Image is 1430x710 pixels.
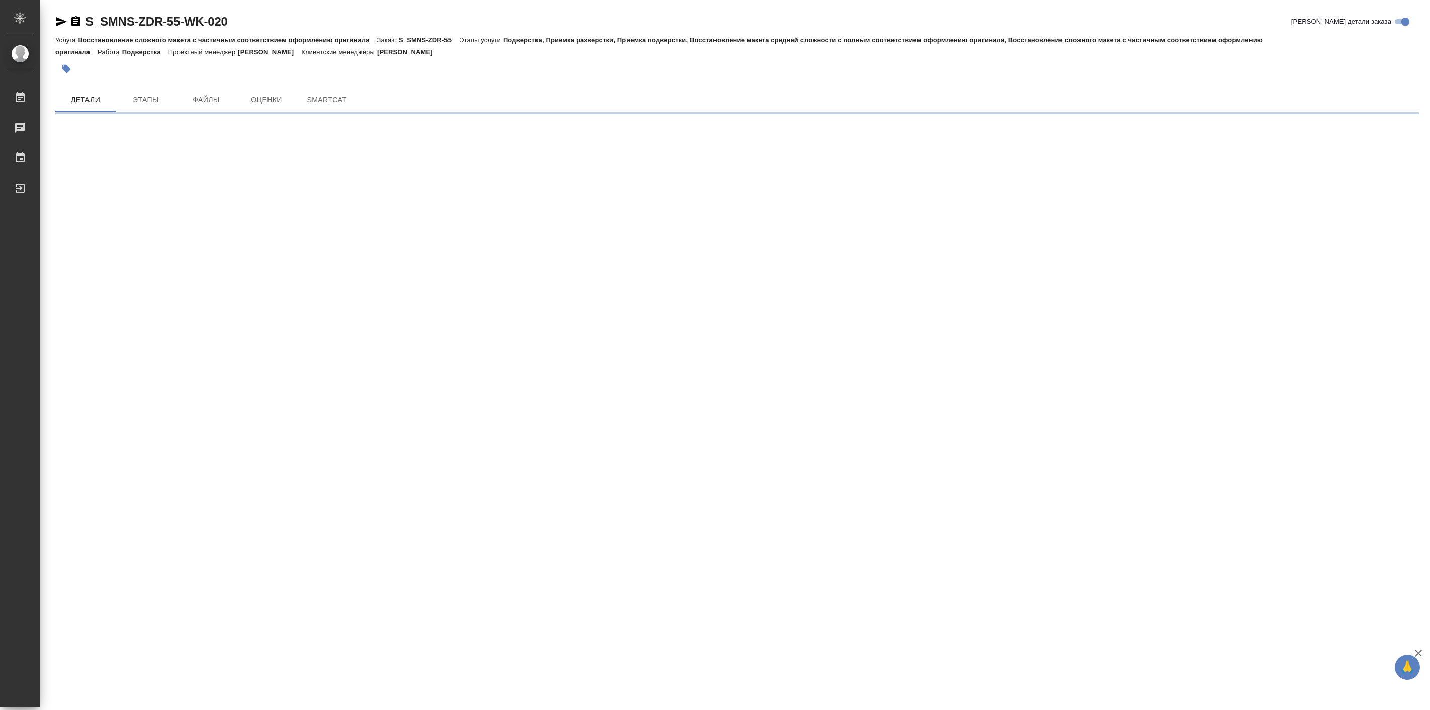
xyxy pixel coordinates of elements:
[70,16,82,28] button: Скопировать ссылку
[301,48,377,56] p: Клиентские менеджеры
[238,48,301,56] p: [PERSON_NAME]
[303,94,351,106] span: SmartCat
[61,94,110,106] span: Детали
[242,94,291,106] span: Оценки
[78,36,377,44] p: Восстановление сложного макета с частичным соответствием оформлению оригинала
[1291,17,1391,27] span: [PERSON_NAME] детали заказа
[377,48,440,56] p: [PERSON_NAME]
[122,94,170,106] span: Этапы
[55,36,1263,56] p: Подверстка, Приемка разверстки, Приемка подверстки, Восстановление макета средней сложности с пол...
[85,15,228,28] a: S_SMNS-ZDR-55-WK-020
[55,58,77,80] button: Добавить тэг
[182,94,230,106] span: Файлы
[399,36,459,44] p: S_SMNS-ZDR-55
[55,36,78,44] p: Услуга
[377,36,399,44] p: Заказ:
[459,36,503,44] p: Этапы услуги
[122,48,168,56] p: Подверстка
[1399,657,1416,678] span: 🙏
[98,48,122,56] p: Работа
[168,48,238,56] p: Проектный менеджер
[1395,655,1420,680] button: 🙏
[55,16,67,28] button: Скопировать ссылку для ЯМессенджера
